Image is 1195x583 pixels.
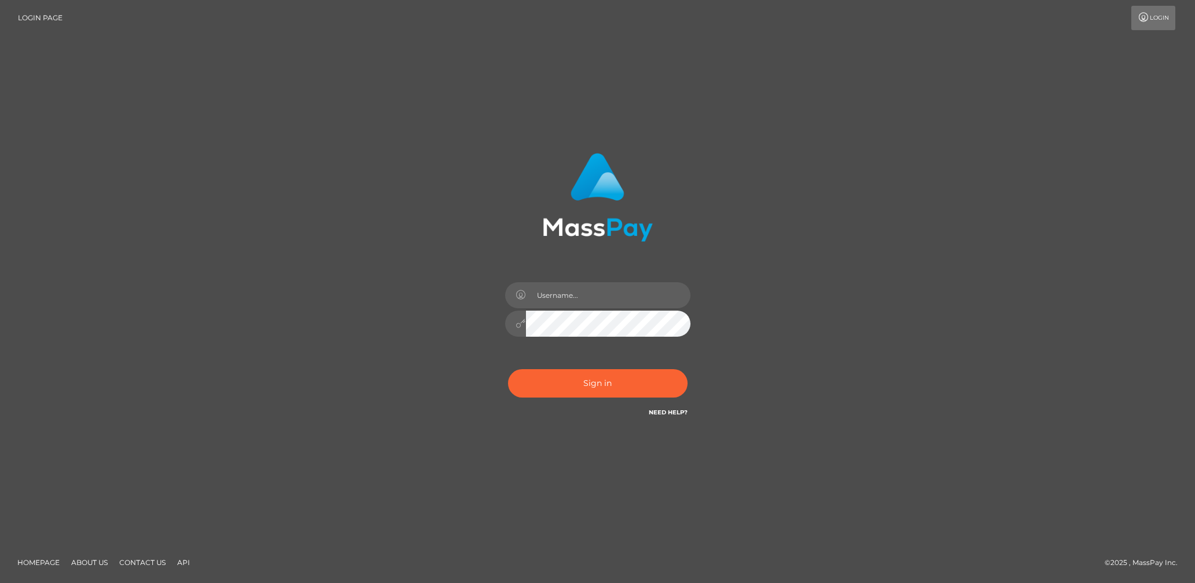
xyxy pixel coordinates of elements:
input: Username... [526,282,690,308]
a: About Us [67,553,112,571]
div: © 2025 , MassPay Inc. [1105,556,1186,569]
a: Homepage [13,553,64,571]
button: Sign in [508,369,688,398]
a: API [173,553,195,571]
a: Login [1131,6,1175,30]
a: Need Help? [649,409,688,416]
a: Contact Us [115,553,170,571]
img: MassPay Login [543,153,653,242]
a: Login Page [18,6,63,30]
